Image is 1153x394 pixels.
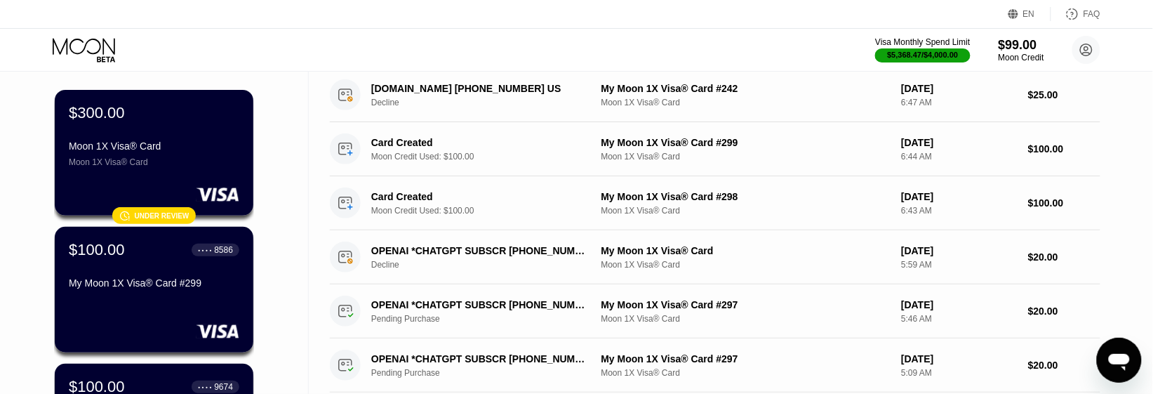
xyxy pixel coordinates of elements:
div: Moon 1X Visa® Card [601,152,891,162]
div: Pending Purchase [371,314,606,324]
div: $99.00 [999,38,1044,53]
div: 9674 [214,382,233,392]
div: $100.00 [69,241,125,259]
div: $99.00Moon Credit [999,38,1044,63]
div: $300.00Moon 1X Visa® CardMoon 1X Visa® Card󰗎Under review [55,90,253,216]
div: [DATE] [901,191,1017,202]
div: Moon 1X Visa® Card [69,140,239,152]
div: OPENAI *CHATGPT SUBSCR [PHONE_NUMBER] US [371,353,589,365]
div: Moon 1X Visa® Card [601,206,891,216]
div: [DATE] [901,299,1017,310]
div: Moon Credit Used: $100.00 [371,152,606,162]
div: My Moon 1X Visa® Card #298 [601,191,891,202]
div: My Moon 1X Visa® Card #297 [601,353,891,365]
div: My Moon 1X Visa® Card #242 [601,83,891,94]
div: OPENAI *CHATGPT SUBSCR [PHONE_NUMBER] USPending PurchaseMy Moon 1X Visa® Card #297Moon 1X Visa® C... [330,284,1100,339]
div: $5,368.47 / $4,000.00 [888,51,959,59]
div: 5:46 AM [901,314,1017,324]
div: EN [1023,9,1035,19]
div: [DOMAIN_NAME] [PHONE_NUMBER] US [371,83,589,94]
div: Decline [371,260,606,270]
div: $20.00 [1028,360,1100,371]
div: Visa Monthly Spend Limit$5,368.47/$4,000.00 [875,37,970,63]
div: Card Created [371,137,589,148]
div: Moon 1X Visa® Card [601,260,891,270]
div: $100.00 [1028,197,1100,209]
div: [DATE] [901,353,1017,365]
div: Pending Purchase [371,368,606,378]
div: Under review [135,212,189,220]
div: Visa Monthly Spend Limit [875,37,970,47]
div: 6:43 AM [901,206,1017,216]
div: 5:59 AM [901,260,1017,270]
div: FAQ [1084,9,1100,19]
div: Card CreatedMoon Credit Used: $100.00My Moon 1X Visa® Card #299Moon 1X Visa® Card[DATE]6:44 AM$10... [330,122,1100,176]
div: OPENAI *CHATGPT SUBSCR [PHONE_NUMBER] USDeclineMy Moon 1X Visa® CardMoon 1X Visa® Card[DATE]5:59 ... [330,230,1100,284]
div: Moon 1X Visa® Card [601,368,891,378]
div: 󰗎 [119,210,131,221]
div: $300.00 [69,104,125,122]
div: [DATE] [901,137,1017,148]
div: 8586 [214,245,233,255]
iframe: Button to launch messaging window [1097,338,1142,383]
div: Card Created [371,191,589,202]
div: My Moon 1X Visa® Card [601,245,891,256]
div: Decline [371,98,606,107]
div: Card CreatedMoon Credit Used: $100.00My Moon 1X Visa® Card #298Moon 1X Visa® Card[DATE]6:43 AM$10... [330,176,1100,230]
div: OPENAI *CHATGPT SUBSCR [PHONE_NUMBER] US [371,299,589,310]
div: Moon Credit Used: $100.00 [371,206,606,216]
div: My Moon 1X Visa® Card #297 [601,299,891,310]
div: [DATE] [901,245,1017,256]
div: EN [1008,7,1051,21]
div: ● ● ● ● [198,385,212,389]
div: $20.00 [1028,306,1100,317]
div: My Moon 1X Visa® Card #299 [601,137,891,148]
div: Moon 1X Visa® Card [69,157,239,167]
div: Moon 1X Visa® Card [601,314,891,324]
div: ● ● ● ● [198,248,212,252]
div: My Moon 1X Visa® Card #299 [69,277,239,289]
div: FAQ [1051,7,1100,21]
div: 6:44 AM [901,152,1017,162]
div: 5:09 AM [901,368,1017,378]
div: $100.00● ● ● ●8586My Moon 1X Visa® Card #299 [55,227,253,353]
div: $25.00 [1028,89,1100,100]
div: 6:47 AM [901,98,1017,107]
div: $20.00 [1028,251,1100,263]
div: [DOMAIN_NAME] [PHONE_NUMBER] USDeclineMy Moon 1X Visa® Card #242Moon 1X Visa® Card[DATE]6:47 AM$2... [330,68,1100,122]
div: Moon Credit [999,53,1044,63]
div: $100.00 [1028,143,1100,155]
div: Moon 1X Visa® Card [601,98,891,107]
div: OPENAI *CHATGPT SUBSCR [PHONE_NUMBER] USPending PurchaseMy Moon 1X Visa® Card #297Moon 1X Visa® C... [330,339,1100,393]
div: [DATE] [901,83,1017,94]
div: OPENAI *CHATGPT SUBSCR [PHONE_NUMBER] US [371,245,589,256]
